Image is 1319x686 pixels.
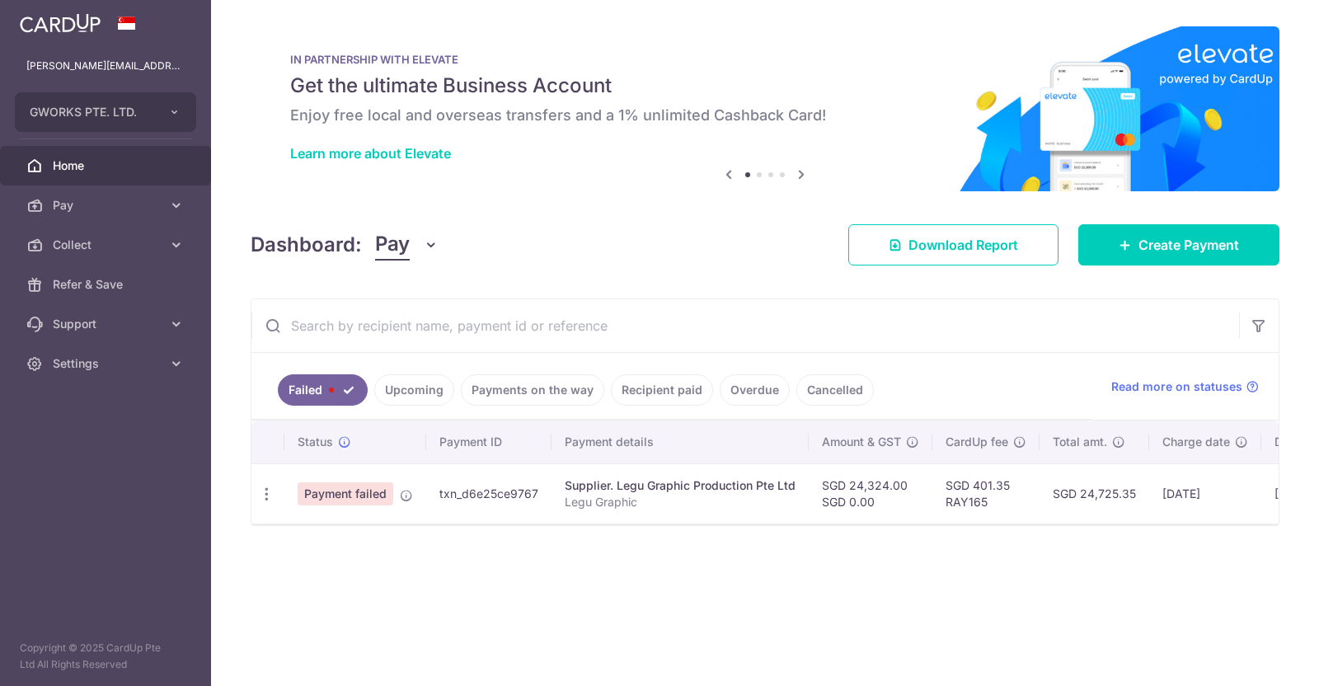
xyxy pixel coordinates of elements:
a: Payments on the way [461,374,604,406]
img: Renovation banner [251,26,1279,191]
a: Create Payment [1078,224,1279,265]
span: Total amt. [1053,434,1107,450]
td: SGD 401.35 RAY165 [932,463,1040,524]
div: Supplier. Legu Graphic Production Pte Ltd [565,477,796,494]
p: IN PARTNERSHIP WITH ELEVATE [290,53,1240,66]
span: Charge date [1162,434,1230,450]
a: Learn more about Elevate [290,145,451,162]
th: Payment details [552,421,809,463]
span: CardUp fee [946,434,1008,450]
button: GWORKS PTE. LTD. [15,92,196,132]
p: [PERSON_NAME][EMAIL_ADDRESS][DOMAIN_NAME] [26,58,185,74]
span: Amount & GST [822,434,901,450]
th: Payment ID [426,421,552,463]
span: Pay [53,197,162,214]
td: [DATE] [1149,463,1261,524]
button: Pay [375,229,439,261]
span: Collect [53,237,162,253]
p: Legu Graphic [565,494,796,510]
h5: Get the ultimate Business Account [290,73,1240,99]
h6: Enjoy free local and overseas transfers and a 1% unlimited Cashback Card! [290,106,1240,125]
span: Payment failed [298,482,393,505]
td: SGD 24,324.00 SGD 0.00 [809,463,932,524]
a: Overdue [720,374,790,406]
span: Read more on statuses [1111,378,1242,395]
a: Recipient paid [611,374,713,406]
a: Failed [278,374,368,406]
input: Search by recipient name, payment id or reference [251,299,1239,352]
span: Create Payment [1138,235,1239,255]
a: Upcoming [374,374,454,406]
h4: Dashboard: [251,230,362,260]
td: SGD 24,725.35 [1040,463,1149,524]
a: Read more on statuses [1111,378,1259,395]
span: Support [53,316,162,332]
span: Pay [375,229,410,261]
span: Settings [53,355,162,372]
span: Refer & Save [53,276,162,293]
a: Cancelled [796,374,874,406]
a: Download Report [848,224,1058,265]
img: CardUp [20,13,101,33]
span: GWORKS PTE. LTD. [30,104,152,120]
span: Download Report [908,235,1018,255]
span: Home [53,157,162,174]
span: Status [298,434,333,450]
td: txn_d6e25ce9767 [426,463,552,524]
